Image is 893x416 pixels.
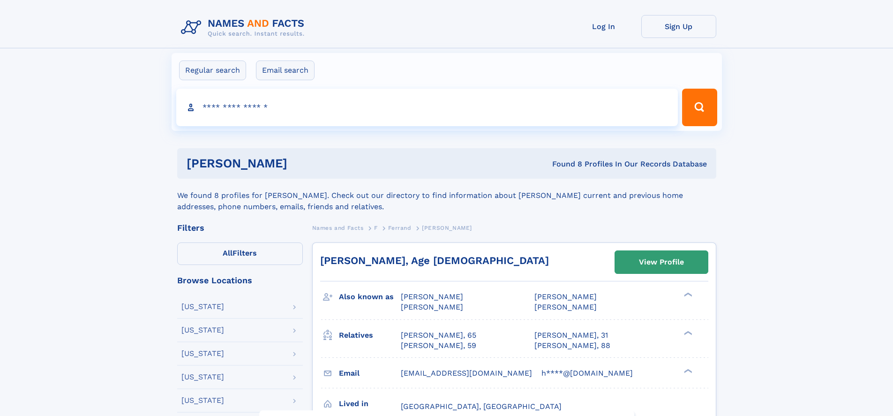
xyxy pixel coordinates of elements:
[181,326,224,334] div: [US_STATE]
[420,159,707,169] div: Found 8 Profiles In Our Records Database
[388,222,411,234] a: Ferrand
[181,303,224,310] div: [US_STATE]
[388,225,411,231] span: Ferrand
[256,61,315,80] label: Email search
[534,303,597,311] span: [PERSON_NAME]
[177,15,312,40] img: Logo Names and Facts
[177,179,716,212] div: We found 8 profiles for [PERSON_NAME]. Check out our directory to find information about [PERSON_...
[615,251,708,273] a: View Profile
[339,396,401,412] h3: Lived in
[682,292,693,298] div: ❯
[401,330,476,340] a: [PERSON_NAME], 65
[682,330,693,336] div: ❯
[176,89,678,126] input: search input
[339,289,401,305] h3: Also known as
[320,255,549,266] a: [PERSON_NAME], Age [DEMOGRAPHIC_DATA]
[639,251,684,273] div: View Profile
[401,340,476,351] a: [PERSON_NAME], 59
[401,292,463,301] span: [PERSON_NAME]
[181,373,224,381] div: [US_STATE]
[682,368,693,374] div: ❯
[401,402,562,411] span: [GEOGRAPHIC_DATA], [GEOGRAPHIC_DATA]
[187,158,420,169] h1: [PERSON_NAME]
[534,330,608,340] a: [PERSON_NAME], 31
[534,340,610,351] a: [PERSON_NAME], 88
[181,397,224,404] div: [US_STATE]
[374,225,378,231] span: F
[374,222,378,234] a: F
[179,61,246,80] label: Regular search
[401,303,463,311] span: [PERSON_NAME]
[339,365,401,381] h3: Email
[177,276,303,285] div: Browse Locations
[682,89,717,126] button: Search Button
[534,292,597,301] span: [PERSON_NAME]
[181,350,224,357] div: [US_STATE]
[401,369,532,378] span: [EMAIL_ADDRESS][DOMAIN_NAME]
[422,225,472,231] span: [PERSON_NAME]
[641,15,716,38] a: Sign Up
[566,15,641,38] a: Log In
[312,222,364,234] a: Names and Facts
[177,224,303,232] div: Filters
[223,249,233,257] span: All
[339,327,401,343] h3: Relatives
[177,242,303,265] label: Filters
